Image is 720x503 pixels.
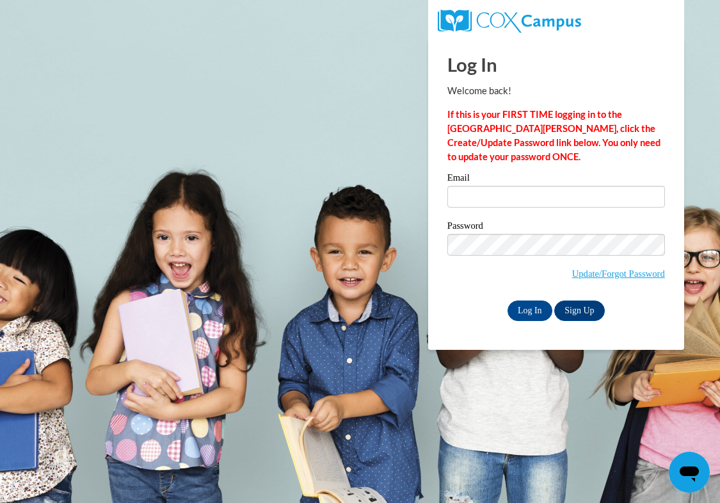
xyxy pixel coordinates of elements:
label: Email [447,173,665,186]
img: COX Campus [438,10,581,33]
a: Sign Up [554,301,604,321]
a: Update/Forgot Password [572,268,665,279]
iframe: Button to launch messaging window [669,452,710,493]
h1: Log In [447,51,665,78]
p: Welcome back! [447,84,665,98]
strong: If this is your FIRST TIME logging in to the [GEOGRAPHIC_DATA][PERSON_NAME], click the Create/Upd... [447,109,660,162]
input: Log In [508,301,552,321]
label: Password [447,221,665,234]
